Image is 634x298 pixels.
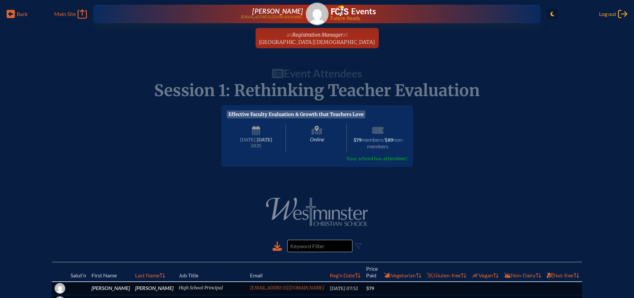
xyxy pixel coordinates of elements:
[346,155,408,161] span: Your school has attendees!
[383,136,385,143] span: /
[351,7,376,16] h1: Events
[55,284,65,293] img: Gravatar
[292,32,343,38] span: Registration Manager
[381,262,424,282] th: Vegetarian
[307,3,328,25] img: Gravatar
[247,262,327,282] th: Email
[366,286,374,291] span: $79
[599,11,616,17] span: Log out
[424,262,469,282] th: Gluten-free
[353,137,361,143] span: $79
[287,123,347,152] span: Online
[227,110,366,118] span: Effective Faculty Evaluation & Growth that Teachers Love
[250,285,324,291] a: [EMAIL_ADDRESS][DOMAIN_NAME]
[54,11,76,17] span: Main Site
[469,262,502,282] th: Vegan
[330,286,358,291] span: [DATE] 07:52
[331,5,348,16] img: Florida Council of Independent Schools
[361,136,383,143] span: members
[89,262,132,282] th: First Name
[385,137,393,143] span: $89
[343,31,348,38] span: at
[257,137,272,143] span: [DATE]
[54,9,87,19] a: Main Site
[544,262,582,282] th: Nut-free
[176,262,247,282] th: Job Title
[287,31,292,38] span: as
[327,262,363,282] th: Reg’n Date
[273,241,282,251] div: Download to CSV
[330,16,519,21] span: Future Ready
[331,5,376,17] a: FCIS LogoEvents
[154,80,480,100] span: Session 1: Rethinking Teacher Evaluation
[89,282,132,295] td: [PERSON_NAME]
[331,5,520,21] div: FCIS Events — Future ready
[367,136,404,149] span: non-members
[502,262,544,282] th: Non-Dairy
[17,11,28,17] span: Back
[259,39,375,45] span: [GEOGRAPHIC_DATA][DEMOGRAPHIC_DATA]
[240,137,256,143] span: [DATE]
[363,262,381,282] th: Price Paid
[241,15,303,19] p: [EMAIL_ADDRESS][DOMAIN_NAME]
[132,262,176,282] th: Last Name
[176,282,247,295] td: High School Principal
[287,240,352,252] input: Keyword Filter
[68,262,89,282] th: Salut’n
[132,282,176,295] td: [PERSON_NAME]
[264,196,370,229] img: Westminster Christian School
[252,7,303,15] span: [PERSON_NAME]
[232,143,281,148] span: 2025
[256,28,378,48] a: asRegistration Managerat[GEOGRAPHIC_DATA][DEMOGRAPHIC_DATA]
[115,7,303,21] a: [PERSON_NAME][EMAIL_ADDRESS][DOMAIN_NAME]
